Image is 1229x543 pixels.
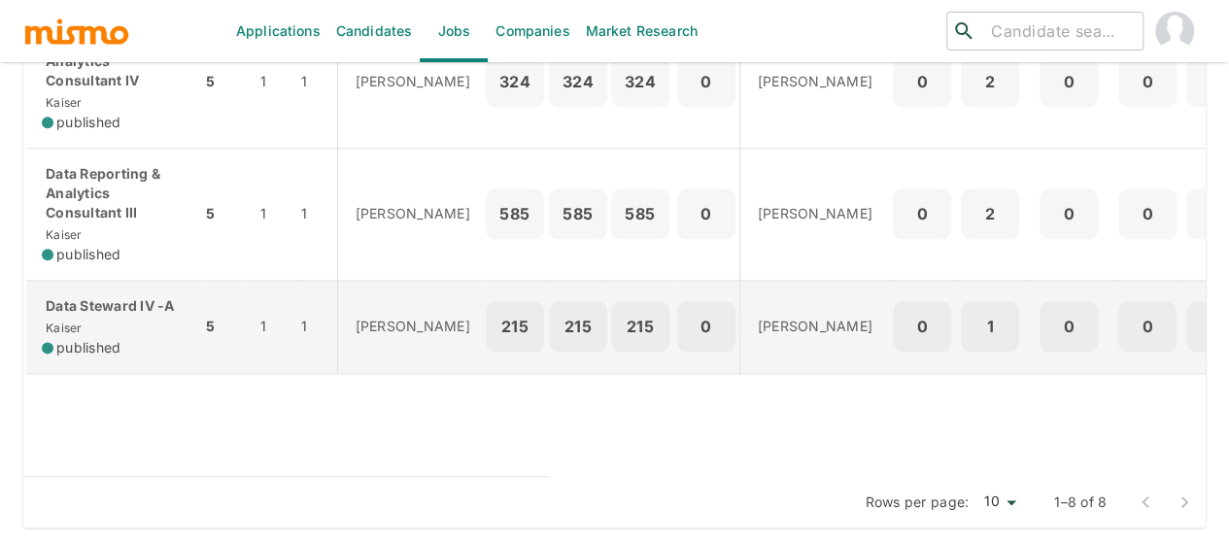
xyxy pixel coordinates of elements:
[557,68,599,95] p: 324
[1047,200,1090,227] p: 0
[245,148,296,280] td: 1
[901,200,943,227] p: 0
[866,492,970,512] p: Rows per page:
[969,200,1011,227] p: 2
[245,280,296,373] td: 1
[23,17,130,46] img: logo
[296,16,337,148] td: 1
[201,280,245,373] td: 5
[494,313,536,340] p: 215
[557,200,599,227] p: 585
[1126,68,1169,95] p: 0
[758,204,872,223] p: [PERSON_NAME]
[758,317,872,336] p: [PERSON_NAME]
[201,148,245,280] td: 5
[494,200,536,227] p: 585
[619,313,662,340] p: 215
[356,72,470,91] p: [PERSON_NAME]
[685,68,728,95] p: 0
[296,148,337,280] td: 1
[1126,200,1169,227] p: 0
[356,204,470,223] p: [PERSON_NAME]
[758,72,872,91] p: [PERSON_NAME]
[901,68,943,95] p: 0
[619,200,662,227] p: 585
[1155,12,1194,51] img: Maia Reyes
[494,68,536,95] p: 324
[969,313,1011,340] p: 1
[1126,313,1169,340] p: 0
[1047,313,1090,340] p: 0
[56,245,120,264] span: published
[296,280,337,373] td: 1
[42,321,83,335] span: Kaiser
[557,313,599,340] p: 215
[685,313,728,340] p: 0
[901,313,943,340] p: 0
[685,200,728,227] p: 0
[42,95,83,110] span: Kaiser
[356,317,470,336] p: [PERSON_NAME]
[56,338,120,357] span: published
[1047,68,1090,95] p: 0
[42,296,186,316] p: Data Steward IV -A
[42,227,83,242] span: Kaiser
[201,16,245,148] td: 5
[619,68,662,95] p: 324
[969,68,1011,95] p: 2
[56,113,120,132] span: published
[1054,492,1107,512] p: 1–8 of 8
[42,164,186,222] p: Data Reporting & Analytics Consultant III
[976,488,1023,516] div: 10
[983,17,1135,45] input: Candidate search
[245,16,296,148] td: 1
